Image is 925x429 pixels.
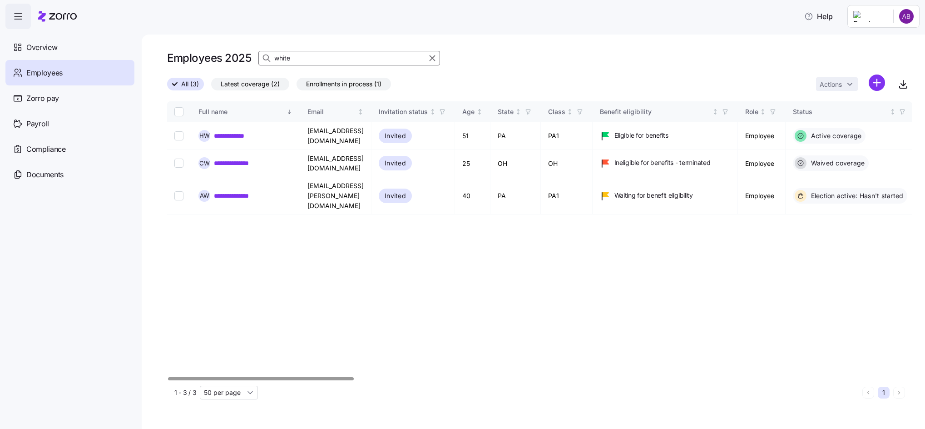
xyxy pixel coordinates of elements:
span: Latest coverage (2) [221,78,280,90]
a: Zorro pay [5,85,134,111]
td: PA [490,122,541,150]
span: Election active: Hasn't started [808,191,904,200]
span: Waived coverage [808,159,865,168]
span: All (3) [181,78,199,90]
td: PA1 [541,177,593,214]
div: Not sorted [430,109,436,115]
a: Overview [5,35,134,60]
span: Invited [385,130,406,141]
td: Employee [738,122,786,150]
div: Class [548,107,565,117]
th: Full nameSorted descending [191,101,300,122]
div: Benefit eligibility [600,107,711,117]
img: c6b7e62a50e9d1badab68c8c9b51d0dd [899,9,914,24]
th: AgeNot sorted [455,101,490,122]
div: Full name [198,107,285,117]
td: 25 [455,150,490,177]
td: 51 [455,122,490,150]
svg: add icon [869,75,885,91]
a: Documents [5,162,134,187]
span: C W [199,160,210,166]
div: Status [793,107,888,117]
th: RoleNot sorted [738,101,786,122]
img: Employer logo [853,11,886,22]
th: StatusNot sorted [786,101,915,122]
button: Previous page [862,387,874,399]
div: Age [462,107,475,117]
span: Compliance [26,144,66,155]
span: Invited [385,190,406,201]
td: OH [490,150,541,177]
td: Employee [738,150,786,177]
td: [EMAIL_ADDRESS][DOMAIN_NAME] [300,122,371,150]
td: OH [541,150,593,177]
span: Eligible for benefits [614,131,668,140]
button: 1 [878,387,890,399]
td: PA1 [541,122,593,150]
span: Ineligible for benefits - terminated [614,158,711,167]
td: PA [490,177,541,214]
span: Invited [385,158,406,169]
span: Active coverage [808,131,862,140]
span: A W [200,193,209,199]
td: [EMAIL_ADDRESS][PERSON_NAME][DOMAIN_NAME] [300,177,371,214]
th: EmailNot sorted [300,101,371,122]
a: Payroll [5,111,134,136]
div: Not sorted [515,109,521,115]
span: Overview [26,42,57,53]
span: Zorro pay [26,93,59,104]
div: Not sorted [567,109,573,115]
span: Actions [820,81,842,88]
h1: Employees 2025 [167,51,251,65]
td: 40 [455,177,490,214]
span: Payroll [26,118,49,130]
div: Not sorted [476,109,483,115]
div: Not sorted [712,109,718,115]
a: Compliance [5,136,134,162]
div: Not sorted [890,109,896,115]
th: Benefit eligibilityNot sorted [593,101,738,122]
div: Not sorted [357,109,364,115]
div: Role [745,107,758,117]
td: [EMAIL_ADDRESS][DOMAIN_NAME] [300,150,371,177]
span: Waiting for benefit eligibility [614,191,693,200]
button: Actions [816,77,858,91]
input: Select record 1 [174,131,183,140]
span: H W [199,133,210,139]
div: Invitation status [379,107,428,117]
span: 1 - 3 / 3 [174,388,196,397]
button: Help [797,7,840,25]
span: Help [804,11,833,22]
div: Email [307,107,356,117]
div: Not sorted [760,109,766,115]
input: Select all records [174,107,183,116]
input: Select record 2 [174,159,183,168]
a: Employees [5,60,134,85]
span: Documents [26,169,64,180]
td: Employee [738,177,786,214]
input: Select record 3 [174,191,183,200]
span: Enrollments in process (1) [306,78,381,90]
span: Employees [26,67,63,79]
input: Search Employees [258,51,440,65]
div: State [498,107,514,117]
th: Invitation statusNot sorted [371,101,455,122]
th: ClassNot sorted [541,101,593,122]
th: StateNot sorted [490,101,541,122]
button: Next page [893,387,905,399]
div: Sorted descending [286,109,292,115]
